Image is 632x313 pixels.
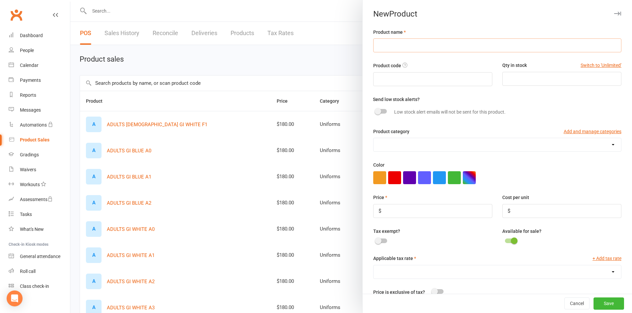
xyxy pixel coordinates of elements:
[20,78,41,83] div: Payments
[20,63,38,68] div: Calendar
[502,62,527,69] label: Qty in stock
[9,28,70,43] a: Dashboard
[373,128,409,135] label: Product category
[9,58,70,73] a: Calendar
[20,284,49,289] div: Class check-in
[20,269,35,274] div: Roll call
[9,207,70,222] a: Tasks
[9,177,70,192] a: Workouts
[502,228,541,235] label: Available for sale?
[581,62,621,69] button: Switch to 'Unlimited'
[9,147,70,162] a: Gradings
[593,255,621,262] button: + Add tax rate
[9,192,70,207] a: Assessments
[8,7,25,23] a: Clubworx
[20,197,53,202] div: Assessments
[20,254,60,259] div: General attendance
[9,118,70,132] a: Automations
[594,298,624,310] button: Save
[9,43,70,58] a: People
[7,290,23,306] div: Open Intercom Messenger
[9,279,70,294] a: Class kiosk mode
[379,207,381,215] div: $
[20,182,40,187] div: Workouts
[20,212,32,217] div: Tasks
[9,264,70,279] a: Roll call
[20,227,44,232] div: What's New
[373,28,406,36] label: Product name
[373,288,425,296] label: Price is exclusive of tax?
[20,92,36,98] div: Reports
[373,161,385,169] label: Color
[373,96,420,103] label: Send low stock alerts?
[502,194,529,201] label: Cost per unit
[363,9,632,19] div: New Product
[20,107,41,113] div: Messages
[9,73,70,88] a: Payments
[373,194,387,201] label: Price
[20,48,34,53] div: People
[9,162,70,177] a: Waivers
[9,222,70,237] a: What's New
[564,298,590,310] button: Cancel
[373,62,401,69] label: Product code
[9,88,70,103] a: Reports
[373,255,416,262] label: Applicable tax rate
[20,122,47,128] div: Automations
[9,103,70,118] a: Messages
[9,249,70,264] a: General attendance kiosk mode
[508,207,510,215] div: $
[20,137,49,142] div: Product Sales
[373,228,400,235] label: Tax exempt?
[564,128,621,135] button: Add and manage categories
[20,33,43,38] div: Dashboard
[20,152,39,157] div: Gradings
[394,108,506,116] label: Low stock alert emails will not be sent for this product.
[9,132,70,147] a: Product Sales
[20,167,36,172] div: Waivers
